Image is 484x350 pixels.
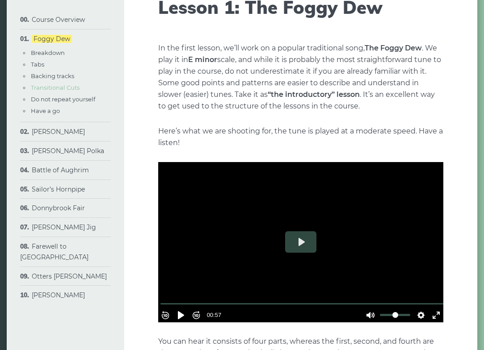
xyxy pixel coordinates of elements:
[188,55,217,64] strong: E minor
[365,44,422,52] strong: The Foggy Dew
[31,96,95,103] a: Do not repeat yourself
[32,223,96,231] a: [PERSON_NAME] Jig
[32,147,104,155] a: [PERSON_NAME] Polka
[31,72,74,79] a: Backing tracks
[31,84,80,91] a: Transitional Cuts
[31,49,65,56] a: Breakdown
[32,272,107,280] a: Otters [PERSON_NAME]
[32,35,72,43] a: Foggy Dew
[32,128,85,136] a: [PERSON_NAME]
[32,204,85,212] a: Donnybrook Fair
[158,125,443,149] p: Here’s what we are shooting for, the tune is played at a moderate speed. Have a listen!
[31,107,60,114] a: Have a go
[32,291,85,299] a: [PERSON_NAME]
[20,242,88,261] a: Farewell to [GEOGRAPHIC_DATA]
[32,166,89,174] a: Battle of Aughrim
[32,185,85,193] a: Sailor’s Hornpipe
[158,42,443,112] p: In the first lesson, we’ll work on a popular traditional song, . We play it in scale, and while i...
[268,90,360,99] strong: “the introductory” lesson
[32,16,85,24] a: Course Overview
[31,61,44,68] a: Tabs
